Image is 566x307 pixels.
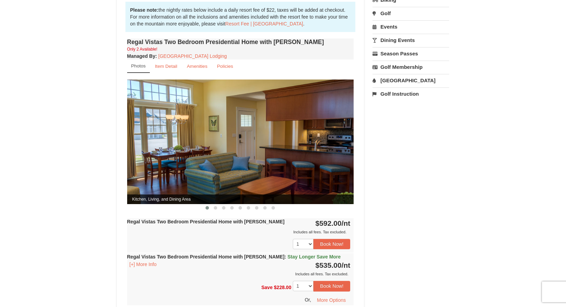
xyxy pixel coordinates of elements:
[373,7,449,20] a: Golf
[313,281,351,291] button: Book Now!
[127,229,351,235] div: Includes all fees. Tax excluded.
[373,61,449,73] a: Golf Membership
[313,239,351,249] button: Book Now!
[125,2,356,32] div: the nightly rates below include a daily resort fee of $22, taxes will be added at checkout. For m...
[288,254,341,260] span: Stay Longer Save More
[225,21,303,27] a: Resort Fee | [GEOGRAPHIC_DATA]
[373,20,449,33] a: Events
[155,64,177,69] small: Item Detail
[342,219,351,227] span: /nt
[130,7,158,13] strong: Please note:
[127,194,354,204] span: Kitchen, Living, and Dining Area
[127,60,150,73] a: Photos
[373,47,449,60] a: Season Passes
[127,254,341,260] strong: Regal Vistas Two Bedroom Presidential Home with [PERSON_NAME]
[373,87,449,100] a: Golf Instruction
[305,297,311,302] span: Or,
[127,80,354,204] img: Kitchen, Living, and Dining Area
[127,261,159,268] button: [+] More Info
[131,63,146,68] small: Photos
[274,285,291,290] span: $228.00
[127,271,351,277] div: Includes all fees. Tax excluded.
[315,261,342,269] span: $535.00
[151,60,182,73] a: Item Detail
[373,34,449,46] a: Dining Events
[315,219,351,227] strong: $592.00
[158,53,227,59] a: [GEOGRAPHIC_DATA] Lodging
[127,219,285,224] strong: Regal Vistas Two Bedroom Presidential Home with [PERSON_NAME]
[285,254,286,260] span: :
[342,261,351,269] span: /nt
[261,285,273,290] span: Save
[127,53,157,59] strong: :
[187,64,208,69] small: Amenities
[182,60,212,73] a: Amenities
[373,74,449,87] a: [GEOGRAPHIC_DATA]
[217,64,233,69] small: Policies
[312,295,350,305] button: More Options
[212,60,237,73] a: Policies
[127,39,354,45] h4: Regal Vistas Two Bedroom Presidential Home with [PERSON_NAME]
[127,47,157,52] small: Only 2 Available!
[127,53,155,59] span: Managed By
